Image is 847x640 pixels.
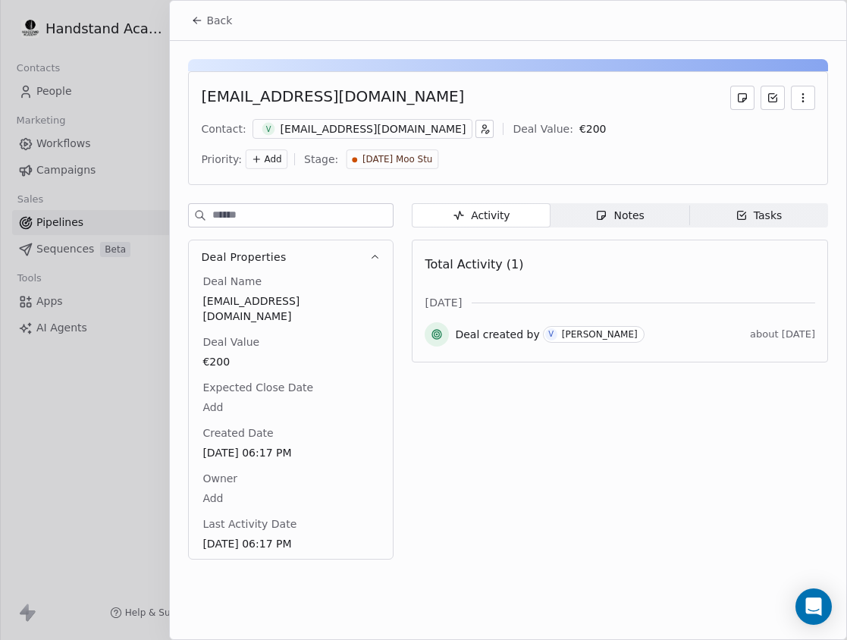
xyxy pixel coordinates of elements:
[455,327,539,342] span: Deal created by
[562,329,638,340] div: [PERSON_NAME]
[362,153,432,166] span: [DATE] Moo Stu
[202,445,379,460] span: [DATE] 06:17 PM
[199,425,276,441] span: Created Date
[264,153,281,166] span: Add
[199,334,262,350] span: Deal Value
[425,257,523,271] span: Total Activity (1)
[262,123,274,136] span: v
[202,354,379,369] span: €200
[425,295,462,310] span: [DATE]
[189,274,393,559] div: Deal Properties
[201,152,242,167] span: Priority:
[201,121,246,136] div: Contact:
[795,588,832,625] div: Open Intercom Messenger
[736,208,783,224] div: Tasks
[182,7,241,34] button: Back
[595,208,644,224] div: Notes
[201,249,286,265] span: Deal Properties
[199,274,265,289] span: Deal Name
[281,121,466,136] div: [EMAIL_ADDRESS][DOMAIN_NAME]
[206,13,232,28] span: Back
[202,491,379,506] span: Add
[548,328,554,340] div: V
[189,240,393,274] button: Deal Properties
[579,123,607,135] span: € 200
[199,516,300,532] span: Last Activity Date
[202,400,379,415] span: Add
[202,293,379,324] span: [EMAIL_ADDRESS][DOMAIN_NAME]
[199,380,316,395] span: Expected Close Date
[201,86,464,110] div: [EMAIL_ADDRESS][DOMAIN_NAME]
[304,152,338,167] span: Stage:
[199,471,240,486] span: Owner
[513,121,573,136] div: Deal Value:
[750,328,815,340] span: about [DATE]
[202,536,379,551] span: [DATE] 06:17 PM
